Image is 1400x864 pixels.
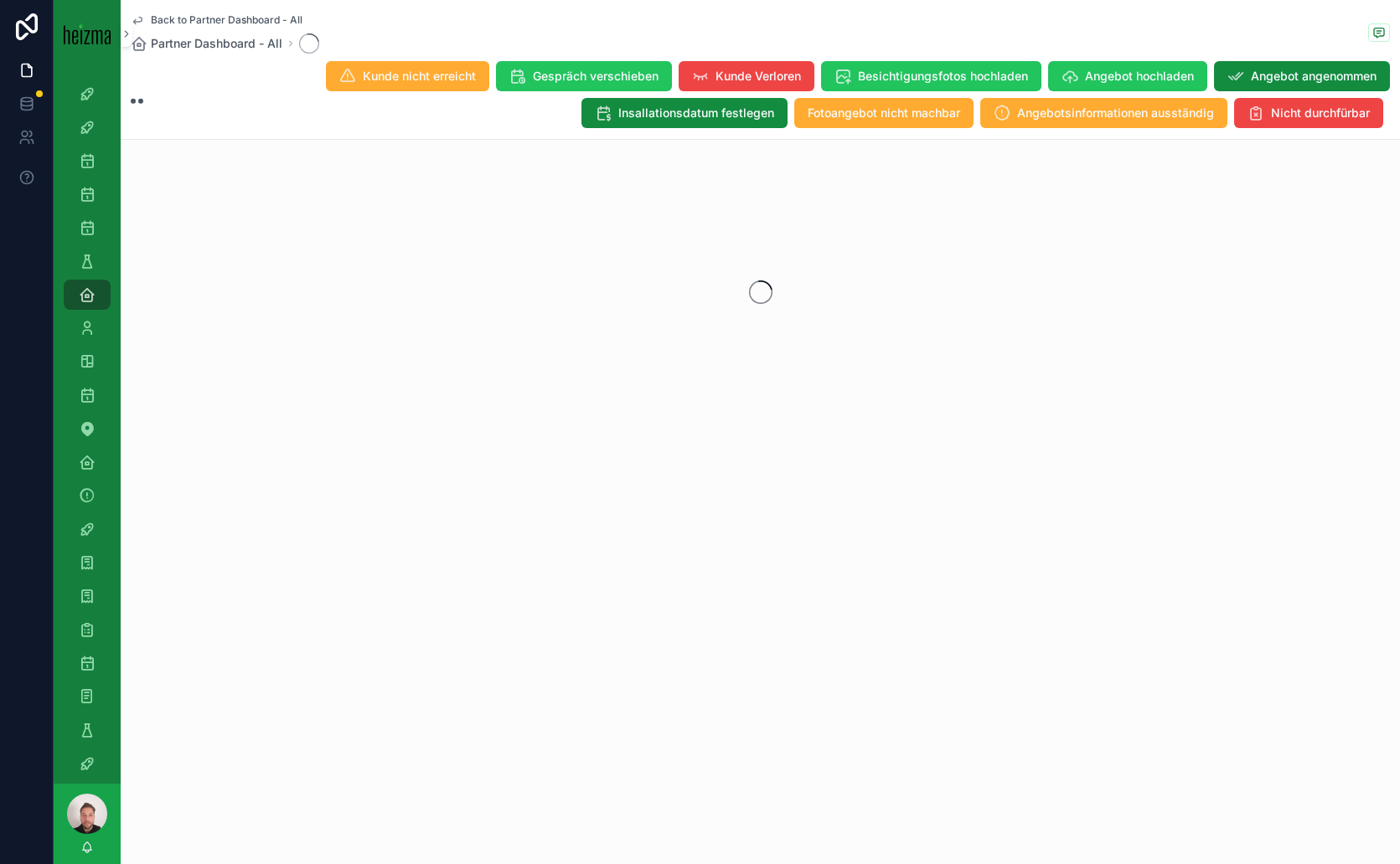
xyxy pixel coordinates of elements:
[821,61,1041,91] button: Besichtigungsfotos hochladen
[363,68,476,85] span: Kunde nicht erreicht
[1017,105,1214,121] span: Angebotsinformationen ausständig
[1251,68,1377,85] span: Angebot angenommen
[151,13,302,27] span: Back to Partner Dashboard - All
[618,105,774,121] span: Insallationsdatum festlegen
[1085,68,1194,85] span: Angebot hochladen
[858,68,1028,85] span: Besichtigungsfotos hochladen
[679,61,814,91] button: Kunde Verloren
[131,35,282,52] a: Partner Dashboard - All
[715,68,801,85] span: Kunde Verloren
[326,61,489,91] button: Kunde nicht erreicht
[980,98,1227,128] button: Angebotsinformationen ausständig
[151,35,282,52] span: Partner Dashboard - All
[1271,105,1370,121] span: Nicht durchfürbar
[533,68,659,85] span: Gespräch verschieben
[496,61,672,91] button: Gespräch verschieben
[1234,98,1383,128] button: Nicht durchfürbar
[808,105,960,121] span: Fotoangebot nicht machbar
[581,98,788,128] button: Insallationsdatum festlegen
[54,67,121,784] div: scrollable content
[1214,61,1390,91] button: Angebot angenommen
[64,23,111,44] img: App logo
[1048,61,1207,91] button: Angebot hochladen
[794,98,974,128] button: Fotoangebot nicht machbar
[131,13,302,27] a: Back to Partner Dashboard - All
